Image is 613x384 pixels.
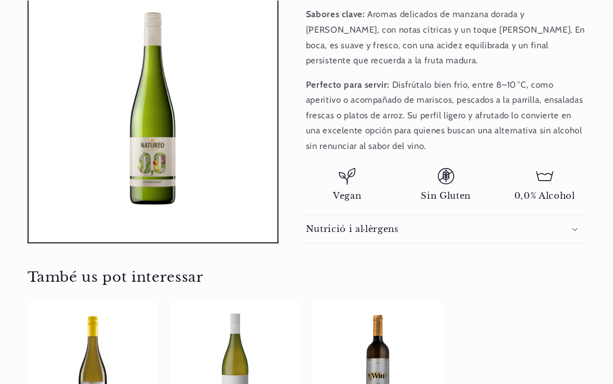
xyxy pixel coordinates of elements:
[333,190,361,201] span: Vegan
[306,9,365,19] strong: Sabores clave:
[514,190,575,201] span: 0,0% Alcohol
[28,268,586,286] h2: També us pot interessar
[421,190,471,201] span: Sin Gluten
[306,79,390,90] strong: Perfecto para servir:
[306,224,398,235] h2: Nutrició i al·lèrgens
[306,9,585,65] span: Aromas delicados de manzana dorada y [PERSON_NAME], con notas cítricas y un toque [PERSON_NAME]. ...
[306,79,583,120] span: Disfrútalo bien frío, entre 8–10 °C, como aperitivo o acompañado de mariscos, pescados a la parri...
[306,110,582,151] span: Su perfil ligero y afrutado lo convierte en una excelente opción para quienes buscan una alternat...
[306,215,586,243] summary: Nutrició i al·lèrgens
